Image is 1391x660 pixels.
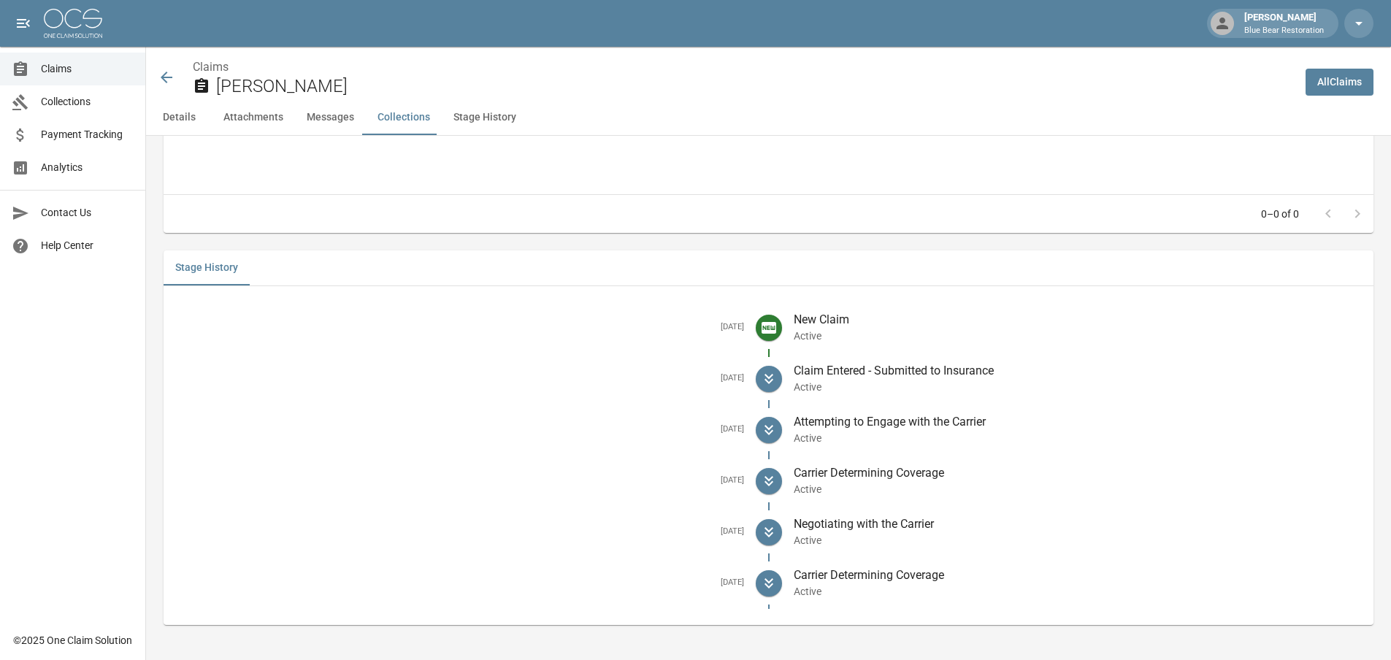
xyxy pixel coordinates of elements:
p: Claim Entered - Submitted to Insurance [794,362,1363,380]
p: Negotiating with the Carrier [794,515,1363,533]
span: Analytics [41,160,134,175]
h5: [DATE] [175,424,744,435]
span: Collections [41,94,134,110]
p: 0–0 of 0 [1261,207,1299,221]
p: Carrier Determining Coverage [794,567,1363,584]
button: open drawer [9,9,38,38]
p: New Claim [794,311,1363,329]
span: Claims [41,61,134,77]
button: Stage History [442,100,528,135]
div: © 2025 One Claim Solution [13,633,132,648]
img: ocs-logo-white-transparent.png [44,9,102,38]
h5: [DATE] [175,475,744,486]
button: Stage History [164,250,250,285]
p: Active [794,431,1363,445]
p: Attempting to Engage with the Carrier [794,413,1363,431]
a: AllClaims [1306,69,1373,96]
div: [PERSON_NAME] [1238,10,1330,37]
button: Attachments [212,100,295,135]
h2: [PERSON_NAME] [216,76,1294,97]
button: Messages [295,100,366,135]
p: Active [794,482,1363,496]
p: Active [794,329,1363,343]
div: related-list tabs [164,250,1373,285]
h5: [DATE] [175,526,744,537]
a: Claims [193,60,229,74]
p: Active [794,380,1363,394]
nav: breadcrumb [193,58,1294,76]
h5: [DATE] [175,577,744,588]
p: Blue Bear Restoration [1244,25,1324,37]
p: Carrier Determining Coverage [794,464,1363,482]
h5: [DATE] [175,373,744,384]
div: anchor tabs [146,100,1391,135]
span: Help Center [41,238,134,253]
p: Active [794,584,1363,599]
span: Payment Tracking [41,127,134,142]
p: Active [794,533,1363,548]
span: Contact Us [41,205,134,220]
button: Collections [366,100,442,135]
button: Details [146,100,212,135]
h5: [DATE] [175,322,744,333]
